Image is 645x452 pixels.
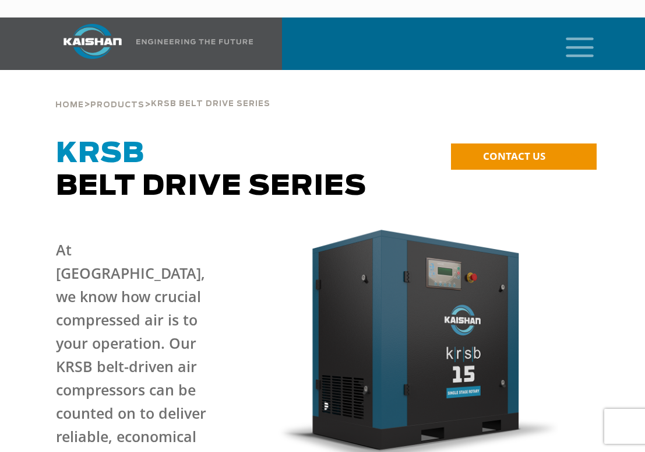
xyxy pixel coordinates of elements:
div: > > [55,70,270,114]
img: Engineering the future [136,39,253,44]
a: Products [90,99,144,110]
span: KRSB [56,140,144,168]
span: krsb belt drive series [151,100,270,108]
span: Home [55,101,84,109]
span: Belt Drive Series [56,140,366,201]
a: mobile menu [561,34,581,54]
img: kaishan logo [49,24,136,59]
a: Kaishan USA [49,17,255,70]
a: CONTACT US [451,143,597,170]
span: Products [90,101,144,109]
a: Home [55,99,84,110]
span: CONTACT US [483,149,545,163]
